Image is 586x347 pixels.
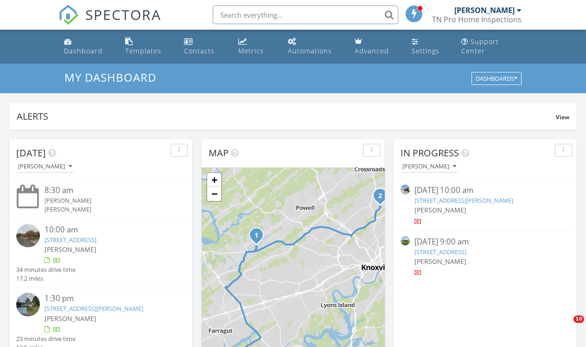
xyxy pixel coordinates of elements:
div: [PERSON_NAME] [45,205,172,214]
button: Dashboards [471,72,522,85]
div: 23 minutes drive time [16,334,76,343]
button: [PERSON_NAME] [401,161,458,173]
a: [DATE] 9:00 am [STREET_ADDRESS] [PERSON_NAME] [401,236,570,277]
a: [STREET_ADDRESS] [45,236,96,244]
span: [PERSON_NAME] [414,257,466,266]
div: 34 minutes drive time [16,265,76,274]
a: [STREET_ADDRESS][PERSON_NAME] [414,196,513,205]
div: [PERSON_NAME] [402,163,456,170]
span: [PERSON_NAME] [45,314,96,323]
div: 8:30 am [45,185,172,196]
a: [STREET_ADDRESS][PERSON_NAME] [45,304,143,313]
a: [DATE] 10:00 am [STREET_ADDRESS][PERSON_NAME] [PERSON_NAME] [401,185,570,226]
div: Contacts [184,46,215,55]
div: Templates [125,46,161,55]
div: Dashboard [64,46,102,55]
a: Metrics [235,33,277,60]
i: 1 [255,232,258,239]
img: streetview [16,224,40,248]
div: [DATE] 10:00 am [414,185,555,196]
span: [PERSON_NAME] [414,206,466,214]
div: 1:30 pm [45,293,172,304]
iframe: Intercom live chat [554,315,577,338]
div: 10:00 am [45,224,172,236]
div: [PERSON_NAME] [454,6,515,15]
div: Support Center [461,37,499,55]
a: Dashboard [60,33,114,60]
div: Dashboards [476,76,517,82]
a: Advanced [351,33,400,60]
a: Automations (Basic) [284,33,344,60]
div: TN Pro Home Inspections [432,15,522,24]
div: Metrics [238,46,264,55]
div: [PERSON_NAME] [18,163,72,170]
a: [STREET_ADDRESS] [414,248,466,256]
div: Advanced [355,46,389,55]
img: streetview [401,185,410,194]
span: Map [209,147,229,159]
button: [PERSON_NAME] [16,161,74,173]
img: The Best Home Inspection Software - Spectora [58,5,79,25]
span: In Progress [401,147,459,159]
a: 10:00 am [STREET_ADDRESS] [PERSON_NAME] 34 minutes drive time 17.2 miles [16,224,185,283]
div: [DATE] 9:00 am [414,236,555,248]
a: Support Center [458,33,525,60]
div: [PERSON_NAME] [45,196,172,205]
a: Contacts [180,33,227,60]
input: Search everything... [213,6,398,24]
span: [PERSON_NAME] [45,245,96,254]
div: 17.2 miles [16,274,76,283]
img: streetview [401,236,410,245]
span: 10 [573,315,584,323]
span: SPECTORA [85,5,161,24]
div: Automations [288,46,332,55]
a: SPECTORA [58,13,161,32]
a: Settings [408,33,451,60]
div: 7164 Presidential Ln, Knoxville, TN 37931 [256,235,262,240]
span: My Dashboard [64,70,156,85]
div: Alerts [17,110,556,122]
a: Zoom in [207,173,221,187]
div: Settings [412,46,439,55]
img: streetview [16,293,40,316]
a: Zoom out [207,187,221,201]
span: View [556,113,569,121]
span: [DATE] [16,147,46,159]
i: 2 [378,193,382,199]
a: Templates [121,33,173,60]
div: 611 Kesterson Rd, Knoxville, TN 37918 [380,195,386,201]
